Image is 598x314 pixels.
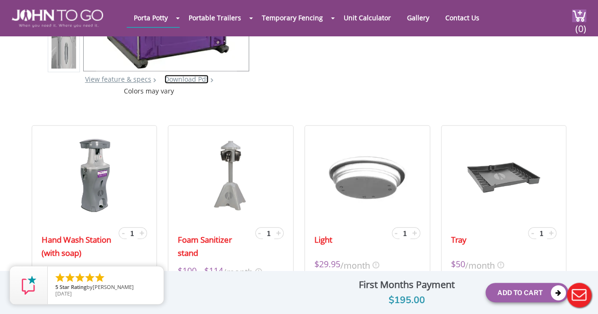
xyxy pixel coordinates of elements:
div: Purple Porta Potty: JTG Construction Unit [30,287,166,299]
span: /month [61,264,90,278]
a: View feature & specs [85,75,151,84]
a: Download Pdf [165,75,208,84]
span: [DATE] [55,290,72,297]
a: Light [314,233,332,246]
li:  [94,272,105,283]
a: Hand Wash Station (with soap) [42,233,117,260]
a: Contact Us [438,8,486,27]
a: Temporary Fencing [255,8,330,27]
span: [PERSON_NAME] [93,283,134,290]
span: - [258,227,261,238]
a: Foam Sanitizer stand [178,233,253,260]
span: by [55,284,156,291]
li:  [64,272,76,283]
span: $29.95 [314,258,340,272]
span: (0) [575,15,586,35]
span: $50 [451,258,465,272]
img: icon [255,268,262,275]
a: Porta Potty [127,8,175,27]
img: 17 [314,137,420,213]
span: $100 - $114 [178,264,223,278]
div: First Months Payment [335,277,478,293]
img: JOHN to go [12,9,103,27]
img: icon [497,262,504,268]
img: cart a [572,9,586,22]
span: + [139,227,144,238]
a: Gallery [400,8,436,27]
li:  [54,272,66,283]
span: - [531,227,534,238]
a: Portable Trailers [182,8,248,27]
span: Star Rating [60,283,87,290]
span: 5 [55,283,58,290]
img: right arrow icon [153,78,156,82]
img: 17 [209,137,252,213]
img: chevron.png [210,78,213,82]
span: /month [465,258,495,272]
img: icon [373,262,379,268]
img: Review Rating [19,276,38,295]
a: Unit Calculator [337,8,398,27]
button: Live Chat [560,276,598,314]
div: Colors may vary [48,86,250,96]
span: + [412,227,417,238]
button: Add To Cart [485,283,568,302]
img: 17 [69,137,120,213]
span: - [122,227,125,238]
span: - [395,227,398,238]
span: + [276,227,281,238]
span: /month [340,258,370,272]
img: 17 [466,137,541,213]
a: Tray [451,233,467,246]
span: /month [223,264,253,278]
div: $195.00 [335,293,478,308]
li:  [74,272,86,283]
li:  [84,272,95,283]
span: + [549,227,554,238]
span: $165 [42,264,61,278]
